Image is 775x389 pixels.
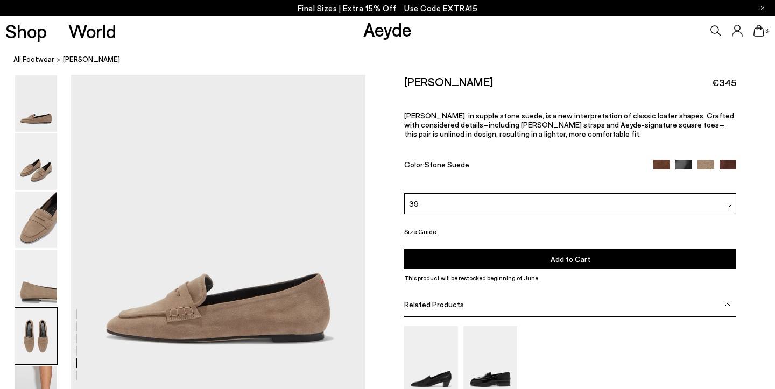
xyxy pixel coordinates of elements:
[404,3,477,13] span: Navigate to /collections/ss25-final-sizes
[404,111,736,138] p: [PERSON_NAME], in supple stone suede, is a new interpretation of classic loafer shapes. Crafted w...
[404,160,643,172] div: Color:
[298,2,478,15] p: Final Sizes | Extra 15% Off
[13,45,775,75] nav: breadcrumb
[15,192,57,248] img: Alfie Suede Loafers - Image 3
[363,18,412,40] a: Aeyde
[5,22,47,40] a: Shop
[404,225,436,238] button: Size Guide
[15,250,57,306] img: Alfie Suede Loafers - Image 4
[15,308,57,364] img: Alfie Suede Loafers - Image 5
[68,22,116,40] a: World
[15,75,57,132] img: Alfie Suede Loafers - Image 1
[764,28,770,34] span: 3
[404,75,493,88] h2: [PERSON_NAME]
[726,203,731,209] img: svg%3E
[712,76,736,89] span: €345
[63,54,120,65] span: [PERSON_NAME]
[725,302,730,307] img: svg%3E
[13,54,54,65] a: All Footwear
[404,300,464,309] span: Related Products
[15,133,57,190] img: Alfie Suede Loafers - Image 2
[409,198,419,209] span: 39
[404,249,736,269] button: Add to Cart
[753,25,764,37] a: 3
[551,254,590,264] span: Add to Cart
[425,160,469,169] span: Stone Suede
[404,273,736,283] p: This product will be restocked beginning of June.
